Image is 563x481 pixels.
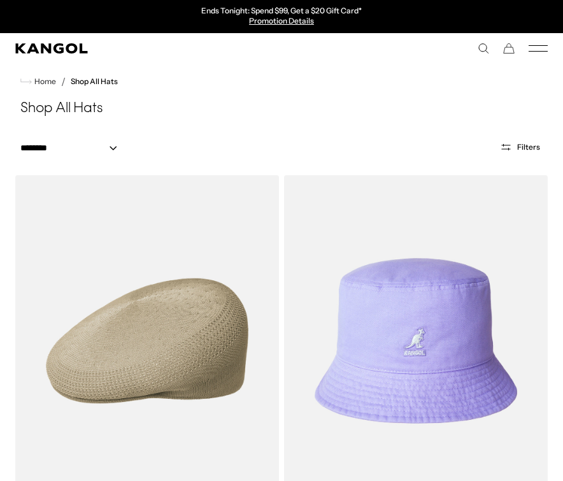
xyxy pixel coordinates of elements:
[71,77,118,86] a: Shop All Hats
[150,6,413,27] slideshow-component: Announcement bar
[201,6,362,17] p: Ends Tonight: Spend $99, Get a $20 Gift Card*
[150,6,413,27] div: 1 of 2
[150,6,413,27] div: Announcement
[517,143,540,152] span: Filters
[249,16,314,25] a: Promotion Details
[20,76,56,87] a: Home
[15,141,130,155] select: Sort by: Featured
[503,43,515,54] button: Cart
[478,43,489,54] summary: Search here
[56,74,66,89] li: /
[32,77,56,86] span: Home
[529,43,548,54] button: Mobile Menu
[15,99,548,118] h1: Shop All Hats
[492,141,548,153] button: Open filters
[15,43,281,54] a: Kangol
